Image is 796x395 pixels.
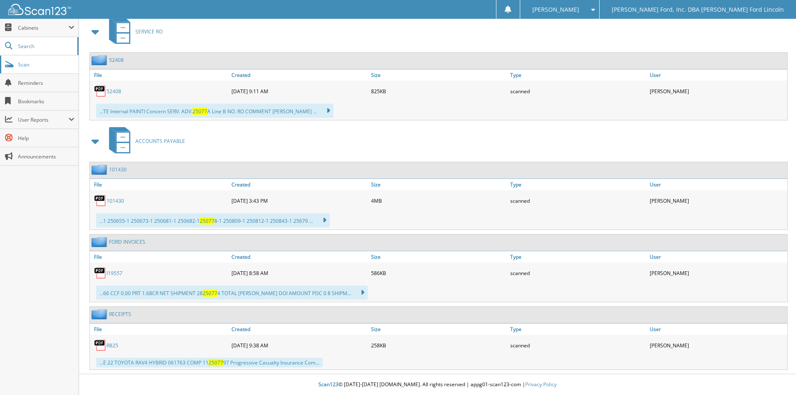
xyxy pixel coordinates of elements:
div: [DATE] 9:11 AM [229,83,369,99]
a: I19557 [107,270,122,277]
a: Size [369,324,509,335]
div: 4MB [369,192,509,209]
div: [DATE] 9:38 AM [229,337,369,354]
div: ...66 CCF 0.00 PRT 1.68CR NET SHIPMENT 28 4 TOTAL [PERSON_NAME] DOI AMOUNT PDC 0 8 SHIPM... [96,285,368,300]
a: User [648,179,787,190]
span: Cabinets [18,24,69,31]
a: Size [369,251,509,262]
a: 52408 [107,88,121,95]
img: folder2.png [92,309,109,319]
span: 25077 [193,108,207,115]
a: Created [229,179,369,190]
span: 25077 [209,359,223,366]
span: Announcements [18,153,74,160]
img: PDF.png [94,339,107,352]
a: User [648,324,787,335]
span: Scan123 [318,381,338,388]
img: PDF.png [94,85,107,97]
div: ...1 250655-1 250673-1 250681-1 250682-1 8-1 250809-1 250812-1 250843-1 25679 ... [96,213,330,227]
a: RECEIPTS [109,311,131,318]
a: File [90,179,229,190]
span: Reminders [18,79,74,87]
a: Created [229,69,369,81]
a: R825 [107,342,118,349]
img: PDF.png [94,267,107,279]
div: 586KB [369,265,509,281]
a: Type [508,324,648,335]
span: Help [18,135,74,142]
div: ...E 22 TOYOTA RAV4 HYBRID 061763 COMP 11 97 Progressive Casualty Insurance Com... [96,358,323,367]
span: Bookmarks [18,98,74,105]
span: 25077 [200,217,214,224]
span: Scan [18,61,74,68]
a: Created [229,251,369,262]
span: Search [18,43,73,50]
span: 25077 [203,290,217,297]
img: PDF.png [94,194,107,207]
div: [DATE] 3:43 PM [229,192,369,209]
div: ...TE Internal PAINTI Concern SERV. ADV. A Line B NO. RO COMMENT [PERSON_NAME] ... [96,104,333,118]
div: [PERSON_NAME] [648,83,787,99]
div: [PERSON_NAME] [648,265,787,281]
a: File [90,69,229,81]
img: folder2.png [92,55,109,65]
div: 258KB [369,337,509,354]
a: 101430 [109,166,127,173]
a: Size [369,179,509,190]
a: Privacy Policy [525,381,557,388]
a: Type [508,69,648,81]
div: scanned [508,192,648,209]
a: Type [508,179,648,190]
a: Created [229,324,369,335]
a: Type [508,251,648,262]
a: 101430 [107,197,124,204]
div: scanned [508,337,648,354]
a: 52408 [109,56,124,64]
iframe: Chat Widget [754,355,796,395]
img: scan123-logo-white.svg [8,4,71,15]
a: Size [369,69,509,81]
span: User Reports [18,116,69,123]
span: [PERSON_NAME] [532,7,579,12]
a: File [90,324,229,335]
div: [PERSON_NAME] [648,192,787,209]
a: User [648,251,787,262]
span: [PERSON_NAME] Ford, Inc. DBA [PERSON_NAME] Ford Lincoln [612,7,784,12]
img: folder2.png [92,237,109,247]
span: SERVICE RO [135,28,163,35]
div: [PERSON_NAME] [648,337,787,354]
a: User [648,69,787,81]
a: FORD INVOICES [109,238,145,245]
a: SERVICE RO [104,15,163,48]
span: ACCOUNTS PAYABLE [135,138,185,145]
a: ACCOUNTS PAYABLE [104,125,185,158]
div: scanned [508,83,648,99]
a: File [90,251,229,262]
div: © [DATE]-[DATE] [DOMAIN_NAME]. All rights reserved | appg01-scan123-com | [79,375,796,395]
div: 825KB [369,83,509,99]
div: scanned [508,265,648,281]
div: [DATE] 8:58 AM [229,265,369,281]
img: folder2.png [92,164,109,175]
